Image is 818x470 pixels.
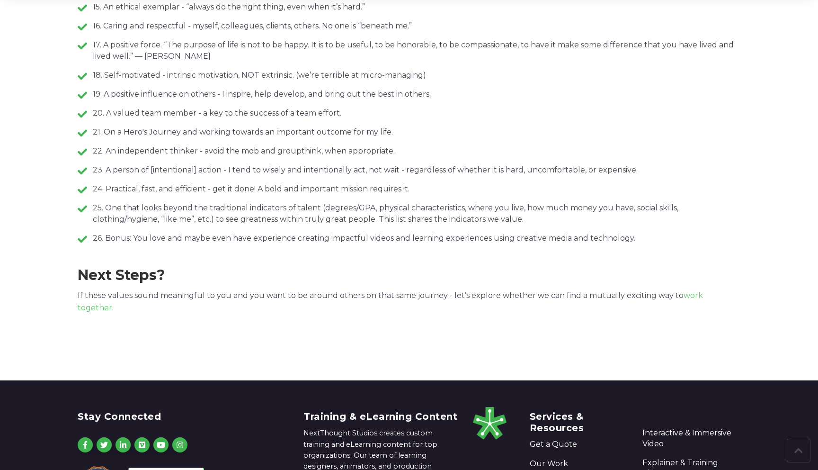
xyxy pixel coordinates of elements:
div: 21. On a Hero's Journey and working towards an important outcome for my life. [78,127,740,138]
div: 16. Caring and respectful - myself, colleagues, clients, others. No one is “beneath me.” [78,20,740,32]
div: 19. A positive influence on others - I inspire, help develop, and bring out the best in others. [78,89,740,100]
div: 20. A valued team member - a key to the success of a team effort. [78,108,740,119]
div: 17. A positive force. “The purpose of life is not to be happy. It is to be useful, to be honorabl... [78,39,740,62]
div: 26. Bonus: You love and maybe even have experience creating impactful videos and learning experie... [78,233,740,244]
p: If these values sound meaningful to you and you want to be around others on that same journey - l... [78,289,740,314]
a: Our Work [530,459,628,469]
div: 23. A person of [intentional] action - I tend to wisely and intentionally act, not wait - regardl... [78,164,740,176]
a: Interactive & Immersive Video [642,428,740,449]
h4: Services & Resources [530,411,628,434]
img: footer-logo [473,407,507,440]
div: 15. An ethical exemplar - “always do the right thing, even when it’s hard.” [78,1,740,13]
div: 22. An independent thinker - avoid the mob and groupthink, when appropriate. [78,145,740,157]
div: 24. Practical, fast, and efficient - get it done! A bold and important mission requires it. [78,183,740,195]
a: Get a Quote [530,439,628,450]
div: 18. Self-motivated - intrinsic motivation, NOT extrinsic. (we’re terrible at micro-managing) [78,70,740,81]
h3: Next Steps? [78,267,740,284]
h4: Stay Connected [78,411,288,422]
div: 25. One that looks beyond the traditional indicators of talent (degrees/GPA, physical characteris... [78,202,740,225]
h4: Training & eLearning Content [303,411,458,422]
